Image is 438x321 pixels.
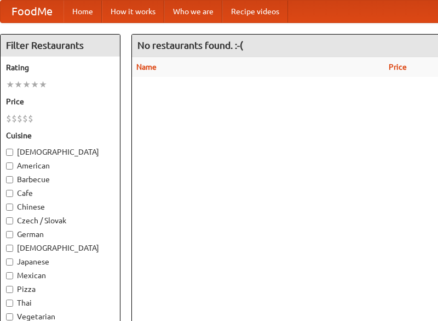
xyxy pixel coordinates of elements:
label: American [6,160,114,171]
input: Vegetarian [6,313,13,320]
input: [DEMOGRAPHIC_DATA] [6,149,13,156]
li: ★ [31,78,39,91]
label: Pizza [6,284,114,295]
label: Czech / Slovak [6,215,114,226]
label: Mexican [6,270,114,281]
li: ★ [22,78,31,91]
h5: Rating [6,62,114,73]
label: German [6,229,114,240]
label: Chinese [6,201,114,212]
label: Japanese [6,256,114,267]
li: ★ [39,78,47,91]
li: ★ [14,78,22,91]
li: $ [17,112,22,125]
input: German [6,231,13,238]
a: How it works [102,1,164,22]
a: Home [64,1,102,22]
label: Cafe [6,188,114,199]
a: Recipe videos [222,1,288,22]
li: ★ [6,78,14,91]
input: American [6,162,13,170]
input: Chinese [6,204,13,211]
h5: Cuisine [6,130,114,141]
a: Name [136,63,157,71]
li: $ [22,112,28,125]
input: Czech / Slovak [6,217,13,224]
h4: Filter Restaurants [1,35,120,57]
li: $ [6,112,11,125]
input: [DEMOGRAPHIC_DATA] [6,245,13,252]
input: Barbecue [6,176,13,183]
label: Barbecue [6,174,114,185]
li: $ [11,112,17,125]
input: Mexican [6,272,13,279]
input: Japanese [6,258,13,266]
li: $ [28,112,33,125]
a: Price [389,63,407,71]
a: Who we are [164,1,222,22]
a: FoodMe [1,1,64,22]
input: Pizza [6,286,13,293]
h5: Price [6,96,114,107]
input: Thai [6,300,13,307]
label: Thai [6,297,114,308]
ng-pluralize: No restaurants found. :-( [137,40,243,50]
label: [DEMOGRAPHIC_DATA] [6,243,114,254]
label: [DEMOGRAPHIC_DATA] [6,147,114,157]
input: Cafe [6,190,13,197]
